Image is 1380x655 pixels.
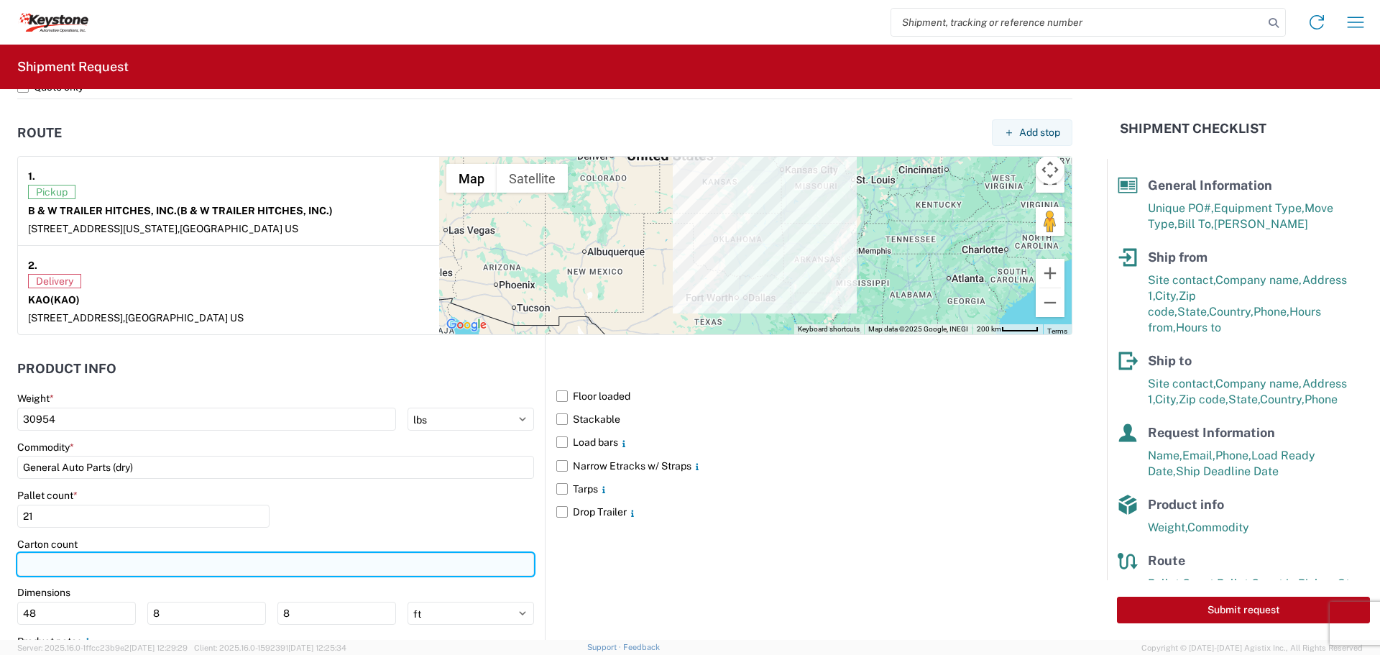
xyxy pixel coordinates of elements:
span: Commodity [1187,521,1249,534]
span: Ship Deadline Date [1176,464,1279,478]
span: (B & W TRAILER HITCHES, INC.) [177,205,333,216]
span: Add stop [1019,126,1060,139]
span: Server: 2025.16.0-1ffcc23b9e2 [17,643,188,652]
span: Copyright © [DATE]-[DATE] Agistix Inc., All Rights Reserved [1141,641,1363,654]
span: [DATE] 12:25:34 [288,643,346,652]
span: [PERSON_NAME] [1214,217,1308,231]
span: Pickup [28,185,75,199]
button: Keyboard shortcuts [798,324,860,334]
span: Ship to [1148,353,1192,368]
button: Map camera controls [1036,155,1064,184]
span: Pallet Count in Pickup Stops equals Pallet Count in delivery stops [1148,577,1369,606]
input: L [17,602,136,625]
span: Company name, [1215,377,1302,390]
span: [STREET_ADDRESS], [28,312,125,324]
label: Load bars [556,431,1072,454]
strong: B & W TRAILER HITCHES, INC. [28,205,333,216]
label: Floor loaded [556,385,1072,408]
span: Phone [1305,393,1338,406]
label: Commodity [17,441,74,454]
span: Bill To, [1177,217,1214,231]
span: Hours to [1176,321,1221,334]
span: Company name, [1215,273,1302,287]
a: Terms [1047,327,1067,335]
label: Stackable [556,408,1072,431]
span: Pallet Count, [1148,577,1217,590]
span: State, [1228,393,1260,406]
span: Country, [1260,393,1305,406]
button: Show satellite imagery [497,164,568,193]
input: H [277,602,396,625]
button: Submit request [1117,597,1370,623]
button: Show street map [446,164,497,193]
span: Site contact, [1148,377,1215,390]
label: Weight [17,392,54,405]
label: Pallet count [17,489,78,502]
h2: Route [17,126,62,140]
span: Name, [1148,449,1182,462]
span: Equipment Type, [1214,201,1305,215]
input: W [147,602,266,625]
span: City, [1155,393,1179,406]
label: Product notes [17,635,93,648]
h2: Product Info [17,362,116,376]
span: Route [1148,553,1185,568]
span: Client: 2025.16.0-1592391 [194,643,346,652]
span: [GEOGRAPHIC_DATA] US [180,223,298,234]
a: Feedback [623,643,660,651]
label: Drop Trailer [556,500,1072,523]
span: Country, [1209,305,1253,319]
span: Email, [1182,449,1215,462]
label: Narrow Etracks w/ Straps [556,454,1072,477]
span: 200 km [977,325,1001,333]
span: City, [1155,289,1179,303]
a: Open this area in Google Maps (opens a new window) [443,316,490,334]
label: Carton count [17,538,78,551]
h2: Shipment Checklist [1120,120,1266,137]
span: Phone, [1253,305,1289,319]
button: Drag Pegman onto the map to open Street View [1036,207,1064,236]
strong: 2. [28,256,37,274]
span: Product info [1148,497,1224,512]
a: Support [587,643,623,651]
span: Map data ©2025 Google, INEGI [868,325,968,333]
span: Unique PO#, [1148,201,1214,215]
span: Request Information [1148,425,1275,440]
span: General Information [1148,178,1272,193]
strong: KAO [28,294,80,306]
span: [STREET_ADDRESS][US_STATE], [28,223,180,234]
h2: Shipment Request [17,58,129,75]
button: Add stop [992,119,1072,146]
button: Zoom in [1036,259,1064,288]
label: Dimensions [17,586,70,599]
strong: 1. [28,167,35,185]
span: Delivery [28,274,81,288]
span: [DATE] 12:29:29 [129,643,188,652]
img: Google [443,316,490,334]
span: Site contact, [1148,273,1215,287]
label: Tarps [556,477,1072,500]
span: State, [1177,305,1209,319]
span: Zip code, [1179,393,1228,406]
button: Zoom out [1036,288,1064,317]
span: Ship from [1148,249,1207,265]
input: Shipment, tracking or reference number [891,9,1264,36]
span: (KAO) [50,294,80,306]
span: Phone, [1215,449,1251,462]
button: Map Scale: 200 km per 48 pixels [972,324,1043,334]
span: [GEOGRAPHIC_DATA] US [125,312,244,324]
span: Weight, [1148,521,1187,534]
